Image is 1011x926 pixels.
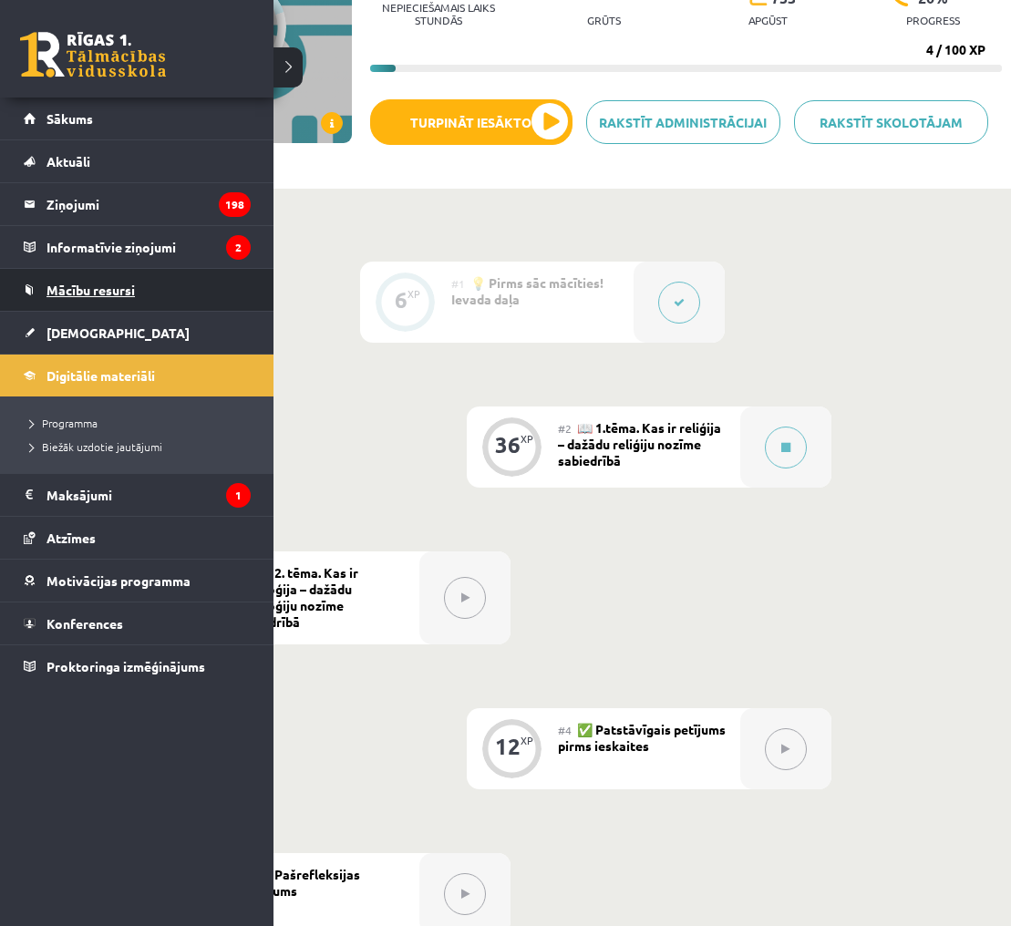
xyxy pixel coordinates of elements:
[495,437,521,453] div: 36
[24,269,251,311] a: Mācību resursi
[219,192,251,217] i: 198
[370,99,573,145] button: Turpināt iesākto
[46,324,190,341] span: [DEMOGRAPHIC_DATA]
[23,415,255,431] a: Programma
[46,474,251,516] legend: Maksājumi
[24,226,251,268] a: Informatīvie ziņojumi2
[237,866,360,899] span: 🤔 Pašrefleksijas uzdevums
[906,14,960,26] p: progress
[23,416,98,430] span: Programma
[451,276,465,291] span: #1
[24,312,251,354] a: [DEMOGRAPHIC_DATA]
[24,98,251,139] a: Sākums
[558,721,726,754] span: ✅ Patstāvīgais petījums pirms ieskaites
[24,517,251,559] a: Atzīmes
[46,153,90,170] span: Aktuāli
[46,615,123,632] span: Konferences
[521,736,533,746] div: XP
[46,572,191,589] span: Motivācijas programma
[24,474,251,516] a: Maksājumi1
[24,560,251,602] a: Motivācijas programma
[46,282,135,298] span: Mācību resursi
[23,439,162,454] span: Biežāk uzdotie jautājumi
[558,421,572,436] span: #2
[24,645,251,687] a: Proktoringa izmēģinājums
[46,226,251,268] legend: Informatīvie ziņojumi
[395,292,407,308] div: 6
[226,235,251,260] i: 2
[521,434,533,444] div: XP
[46,530,96,546] span: Atzīmes
[586,100,780,144] a: Rakstīt administrācijai
[407,289,420,299] div: XP
[587,14,621,26] p: Grūts
[23,438,255,455] a: Biežāk uzdotie jautājumi
[237,564,358,630] span: 📖 2. tēma. Kas ir ideoloģija – dažādu ideoloģiju nozīme sabiedrībā
[558,419,721,468] span: 📖 1.tēma. Kas ir reliģija – dažādu reliģiju nozīme sabiedrībā
[20,32,166,77] a: Rīgas 1. Tālmācības vidusskola
[24,602,251,644] a: Konferences
[46,110,93,127] span: Sākums
[226,483,251,508] i: 1
[46,658,205,674] span: Proktoringa izmēģinājums
[558,723,572,737] span: #4
[24,140,251,182] a: Aktuāli
[46,367,155,384] span: Digitālie materiāli
[46,183,251,225] legend: Ziņojumi
[24,183,251,225] a: Ziņojumi198
[748,14,788,26] p: apgūst
[24,355,251,396] a: Digitālie materiāli
[794,100,988,144] a: Rakstīt skolotājam
[370,1,508,26] p: Nepieciešamais laiks stundās
[495,738,521,755] div: 12
[451,274,604,307] span: 💡 Pirms sāc mācīties! Ievada daļa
